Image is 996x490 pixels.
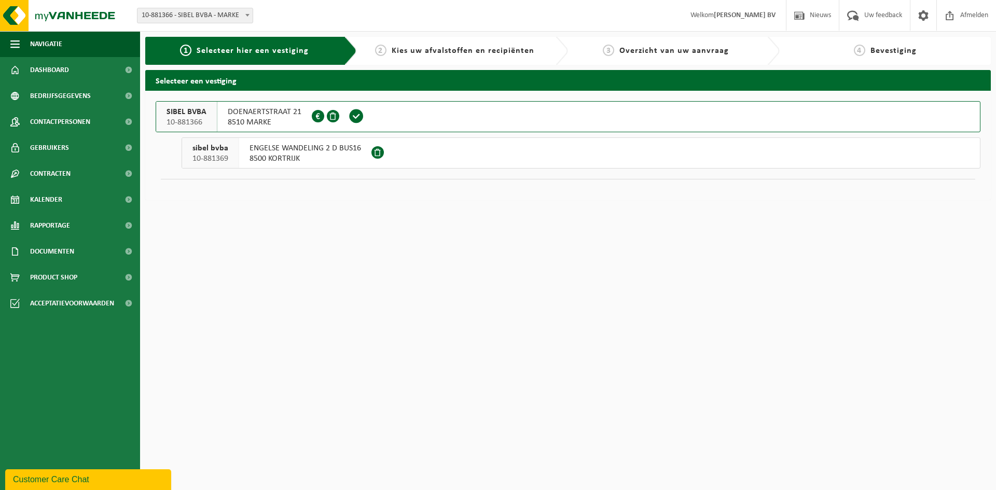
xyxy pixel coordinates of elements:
span: Contactpersonen [30,109,90,135]
span: Product Shop [30,264,77,290]
span: SIBEL BVBA [167,107,206,117]
span: Kies uw afvalstoffen en recipiënten [392,47,534,55]
span: Overzicht van uw aanvraag [619,47,729,55]
span: Kalender [30,187,62,213]
h2: Selecteer een vestiging [145,70,991,90]
span: 10-881369 [192,153,228,164]
span: Contracten [30,161,71,187]
span: Acceptatievoorwaarden [30,290,114,316]
strong: [PERSON_NAME] BV [714,11,776,19]
button: SIBEL BVBA 10-881366 DOENAERTSTRAAT 218510 MARKE [156,101,980,132]
span: DOENAERTSTRAAT 21 [228,107,301,117]
span: Bevestiging [870,47,917,55]
span: 1 [180,45,191,56]
span: Navigatie [30,31,62,57]
span: Selecteer hier een vestiging [197,47,309,55]
span: Gebruikers [30,135,69,161]
span: Rapportage [30,213,70,239]
span: 3 [603,45,614,56]
iframe: chat widget [5,467,173,490]
span: 10-881366 [167,117,206,128]
span: 4 [854,45,865,56]
span: 8500 KORTRIJK [250,153,361,164]
span: 8510 MARKE [228,117,301,128]
button: sibel bvba 10-881369 ENGELSE WANDELING 2 D BUS168500 KORTRIJK [182,137,980,169]
span: sibel bvba [192,143,228,153]
span: Dashboard [30,57,69,83]
span: ENGELSE WANDELING 2 D BUS16 [250,143,361,153]
span: 2 [375,45,386,56]
span: Bedrijfsgegevens [30,83,91,109]
span: Documenten [30,239,74,264]
span: 10-881366 - SIBEL BVBA - MARKE [137,8,253,23]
